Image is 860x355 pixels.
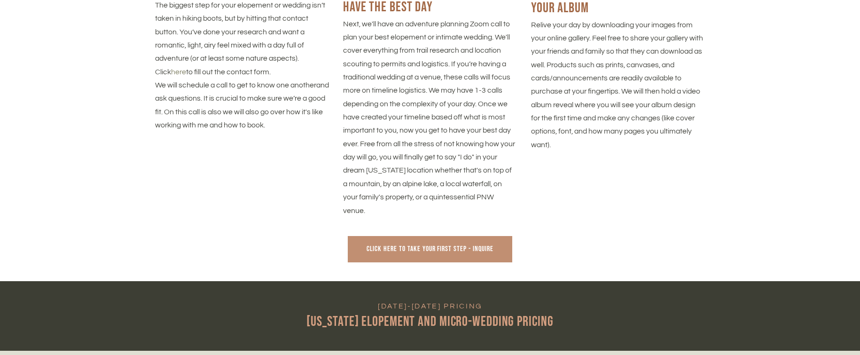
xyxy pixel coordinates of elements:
span: Click here to take your first step - Inquire [367,245,493,253]
h4: [DATE]-[DATE] Pricing [155,300,705,312]
span: e have created your timeline based off what is most important to you, now you get to have your be... [343,100,516,214]
p: Next, we'll have an adventure planning Zoom call to plan your best elopement or intimate wedding.... [343,17,517,217]
span: and ask questions. It is crucial to make sure we’re a good fit. On t [155,81,330,116]
p: We will schedule a call to get to know one another his call is also we will also go over how it's... [155,79,329,132]
span: Relive your day by downloading your images from your online gallery. Feel free to share your gall... [531,21,704,149]
a: here [171,68,186,76]
h2: [US_STATE] Elopement and micro-Wedding Pricing [155,312,705,332]
a: Click here to take your first step - Inquire [348,236,512,262]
